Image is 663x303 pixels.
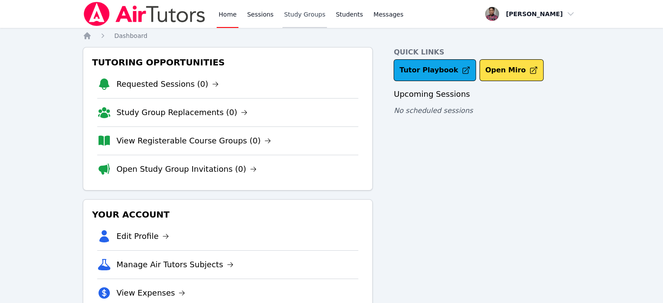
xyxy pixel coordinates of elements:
nav: Breadcrumb [83,31,580,40]
a: Edit Profile [116,230,169,242]
h3: Your Account [90,207,365,222]
a: View Registerable Course Groups (0) [116,135,271,147]
a: Dashboard [114,31,147,40]
a: Tutor Playbook [394,59,476,81]
h4: Quick Links [394,47,580,58]
a: Open Study Group Invitations (0) [116,163,257,175]
button: Open Miro [479,59,544,81]
a: Study Group Replacements (0) [116,106,248,119]
span: Dashboard [114,32,147,39]
h3: Upcoming Sessions [394,88,580,100]
img: Air Tutors [83,2,206,26]
h3: Tutoring Opportunities [90,54,365,70]
span: No scheduled sessions [394,106,473,115]
a: Manage Air Tutors Subjects [116,259,234,271]
a: View Expenses [116,287,185,299]
span: Messages [374,10,404,19]
a: Requested Sessions (0) [116,78,219,90]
